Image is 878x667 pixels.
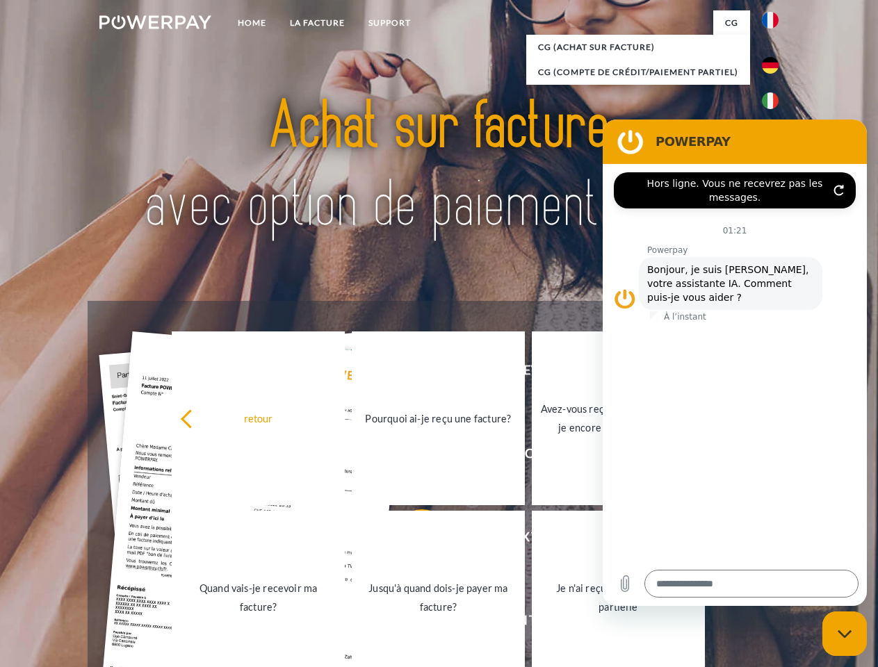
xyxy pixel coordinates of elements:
[540,579,697,616] div: Je n'ai reçu qu'une livraison partielle
[822,611,867,656] iframe: Bouton de lancement de la fenêtre de messagerie, conversation en cours
[762,57,779,74] img: de
[526,60,750,85] a: CG (Compte de crédit/paiement partiel)
[226,10,278,35] a: Home
[526,35,750,60] a: CG (achat sur facture)
[713,10,750,35] a: CG
[360,579,517,616] div: Jusqu'à quand dois-je payer ma facture?
[180,579,336,616] div: Quand vais-je recevoir ma facture?
[357,10,423,35] a: Support
[180,409,336,427] div: retour
[278,10,357,35] a: LA FACTURE
[762,12,779,28] img: fr
[762,92,779,109] img: it
[532,331,705,505] a: Avez-vous reçu mes paiements, ai-je encore un solde ouvert?
[360,409,517,427] div: Pourquoi ai-je reçu une facture?
[603,120,867,606] iframe: Fenêtre de messagerie
[99,15,211,29] img: logo-powerpay-white.svg
[540,400,697,437] div: Avez-vous reçu mes paiements, ai-je encore un solde ouvert?
[133,67,745,266] img: title-powerpay_fr.svg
